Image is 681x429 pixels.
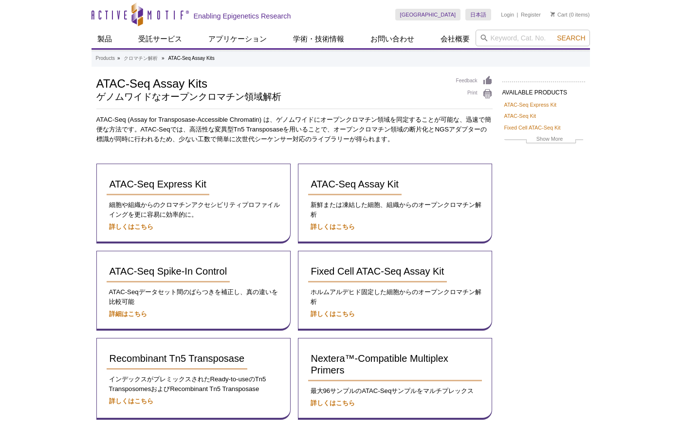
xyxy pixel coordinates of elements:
[92,30,118,48] a: 製品
[311,353,448,375] span: Nextera™-Compatible Multiplex Primers
[107,348,248,370] a: Recombinant Tn5 Transposase
[110,179,206,189] span: ATAC-Seq Express Kit
[287,30,350,48] a: 学術・技術情報
[96,54,115,63] a: Products
[311,223,355,230] a: 詳しくはこちら
[107,200,280,220] p: 細胞や組織からのクロマチンアクセシビリティプロファイルイングを更に容易に効率的に。
[107,374,280,394] p: インデックスがプレミックスされたReady-to-useのTn5 TransposomesおよびRecombinant Tn5 Transposase
[110,266,227,277] span: ATAC-Seq Spike-In Control
[311,399,355,407] a: 詳しくはこちら
[517,9,518,20] li: |
[109,223,153,230] a: 詳しくはこちら
[117,56,120,61] li: »
[308,348,482,381] a: Nextera™-Compatible Multiplex Primers
[476,30,590,46] input: Keyword, Cat. No.
[107,174,209,195] a: ATAC-Seq Express Kit
[465,9,491,20] a: 日本語
[194,12,291,20] h2: Enabling Epigenetics Research
[109,397,153,405] a: 詳しくはこちら
[96,75,446,90] h1: ATAC-Seq Assay Kits
[435,30,476,48] a: 会社概要
[308,200,482,220] p: 新鮮または凍結した細胞、組織からのオープンクロマチン解析
[311,179,399,189] span: ATAC-Seq Assay Kit
[124,54,158,63] a: クロマチン解析
[202,30,273,48] a: アプリケーション
[308,261,447,282] a: Fixed Cell ATAC-Seq Assay Kit
[501,11,514,18] a: Login
[554,34,588,42] button: Search
[504,123,561,132] a: Fixed Cell ATAC-Seq Kit
[502,81,585,99] h2: AVAILABLE PRODUCTS
[311,266,444,277] span: Fixed Cell ATAC-Seq Assay Kit
[551,11,568,18] a: Cart
[107,287,280,307] p: ATAC-Seqデータセット間のばらつきを補正し、真の違いを比較可能
[109,310,147,317] a: 詳細はこちら
[456,89,493,99] a: Print
[308,174,402,195] a: ATAC-Seq Assay Kit
[551,9,590,20] li: (0 items)
[365,30,420,48] a: お問い合わせ
[162,56,165,61] li: »
[96,115,493,144] p: ATAC-Seq (Assay for Transposase-Accessible Chromatin) は、ゲノムワイドにオープンクロマチン領域を同定することが可能な、迅速で簡便な方法です。...
[311,310,355,317] a: 詳しくはこちら
[521,11,541,18] a: Register
[504,112,536,120] a: ATAC-Seq Kit
[168,56,214,61] li: ATAC-Seq Assay Kits
[395,9,461,20] a: [GEOGRAPHIC_DATA]
[551,12,555,17] img: Your Cart
[107,261,230,282] a: ATAC-Seq Spike-In Control
[308,386,482,396] p: 最大96サンプルのATAC-Seqサンプルをマルチプレックス
[504,100,557,109] a: ATAC-Seq Express Kit
[308,287,482,307] p: ホルムアルデヒド固定した細胞からのオープンクロマチン解析
[504,134,583,146] a: Show More
[110,353,245,364] span: Recombinant Tn5 Transposase
[132,30,188,48] a: 受託サービス
[456,75,493,86] a: Feedback
[96,93,446,101] h2: ゲノムワイドなオープンクロマチン領域解析
[557,34,585,42] span: Search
